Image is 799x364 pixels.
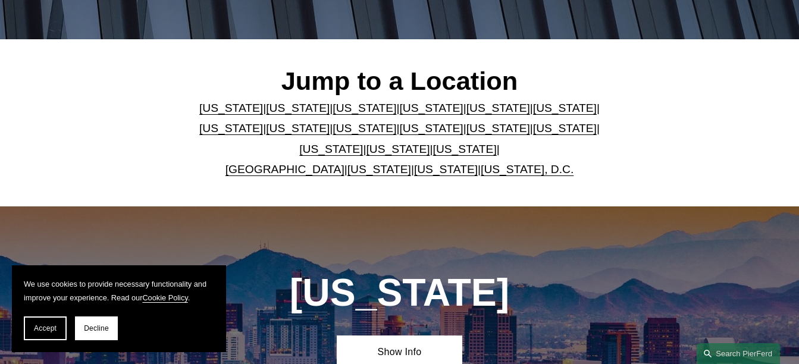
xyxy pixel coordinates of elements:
h1: [US_STATE] [243,271,556,315]
a: [US_STATE] [366,143,430,155]
a: [US_STATE] [347,163,411,175]
section: Cookie banner [12,265,226,352]
a: [GEOGRAPHIC_DATA] [225,163,344,175]
a: [US_STATE] [199,122,263,134]
a: [US_STATE] [466,102,530,114]
a: [US_STATE] [266,102,330,114]
a: [US_STATE] [333,102,396,114]
a: [US_STATE] [400,102,463,114]
a: [US_STATE] [266,122,330,134]
a: [US_STATE], D.C. [481,163,574,175]
p: We use cookies to provide necessary functionality and improve your experience. Read our . [24,277,214,305]
a: [US_STATE] [299,143,363,155]
a: [US_STATE] [533,122,597,134]
a: [US_STATE] [433,143,497,155]
span: Decline [84,324,109,332]
p: | | | | | | | | | | | | | | | | | | [180,98,618,180]
a: [US_STATE] [414,163,478,175]
a: Search this site [697,343,780,364]
button: Accept [24,316,67,340]
a: [US_STATE] [466,122,530,134]
a: [US_STATE] [533,102,597,114]
a: [US_STATE] [333,122,396,134]
a: [US_STATE] [199,102,263,114]
span: Accept [34,324,57,332]
a: Cookie Policy [142,293,187,302]
h2: Jump to a Location [180,65,618,97]
button: Decline [75,316,118,340]
a: [US_STATE] [400,122,463,134]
